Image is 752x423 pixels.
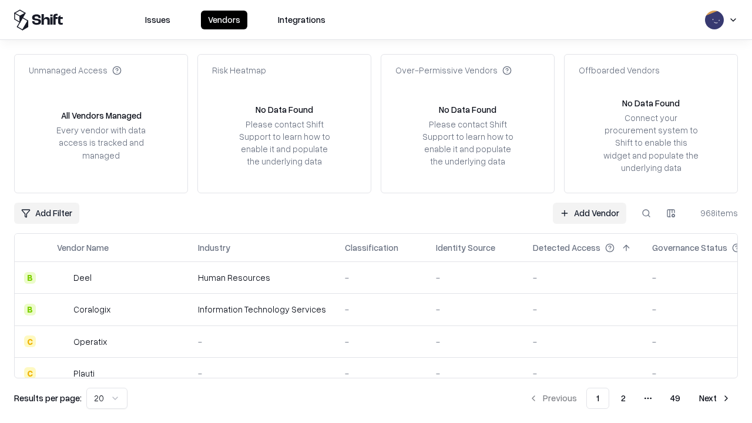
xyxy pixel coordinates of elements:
[436,367,514,380] div: -
[533,271,633,284] div: -
[198,271,326,284] div: Human Resources
[553,203,626,224] a: Add Vendor
[586,388,609,409] button: 1
[612,388,635,409] button: 2
[436,241,495,254] div: Identity Source
[212,64,266,76] div: Risk Heatmap
[691,207,738,219] div: 968 items
[57,335,69,347] img: Operatix
[57,367,69,379] img: Plauti
[419,118,516,168] div: Please contact Shift Support to learn how to enable it and populate the underlying data
[622,97,680,109] div: No Data Found
[345,367,417,380] div: -
[345,271,417,284] div: -
[345,241,398,254] div: Classification
[29,64,122,76] div: Unmanaged Access
[522,388,738,409] nav: pagination
[436,271,514,284] div: -
[652,241,727,254] div: Governance Status
[24,335,36,347] div: C
[345,303,417,315] div: -
[14,392,82,404] p: Results per page:
[198,303,326,315] div: Information Technology Services
[533,303,633,315] div: -
[57,304,69,315] img: Coralogix
[533,367,633,380] div: -
[661,388,690,409] button: 49
[52,124,150,161] div: Every vendor with data access is tracked and managed
[236,118,333,168] div: Please contact Shift Support to learn how to enable it and populate the underlying data
[198,241,230,254] div: Industry
[198,367,326,380] div: -
[436,303,514,315] div: -
[395,64,512,76] div: Over-Permissive Vendors
[533,241,600,254] div: Detected Access
[198,335,326,348] div: -
[57,272,69,284] img: Deel
[14,203,79,224] button: Add Filter
[138,11,177,29] button: Issues
[345,335,417,348] div: -
[57,241,109,254] div: Vendor Name
[201,11,247,29] button: Vendors
[533,335,633,348] div: -
[24,367,36,379] div: C
[24,304,36,315] div: B
[24,272,36,284] div: B
[436,335,514,348] div: -
[73,271,92,284] div: Deel
[73,303,110,315] div: Coralogix
[692,388,738,409] button: Next
[602,112,700,174] div: Connect your procurement system to Shift to enable this widget and populate the underlying data
[73,367,95,380] div: Plauti
[579,64,660,76] div: Offboarded Vendors
[61,109,142,122] div: All Vendors Managed
[73,335,107,348] div: Operatix
[439,103,496,116] div: No Data Found
[256,103,313,116] div: No Data Found
[271,11,333,29] button: Integrations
